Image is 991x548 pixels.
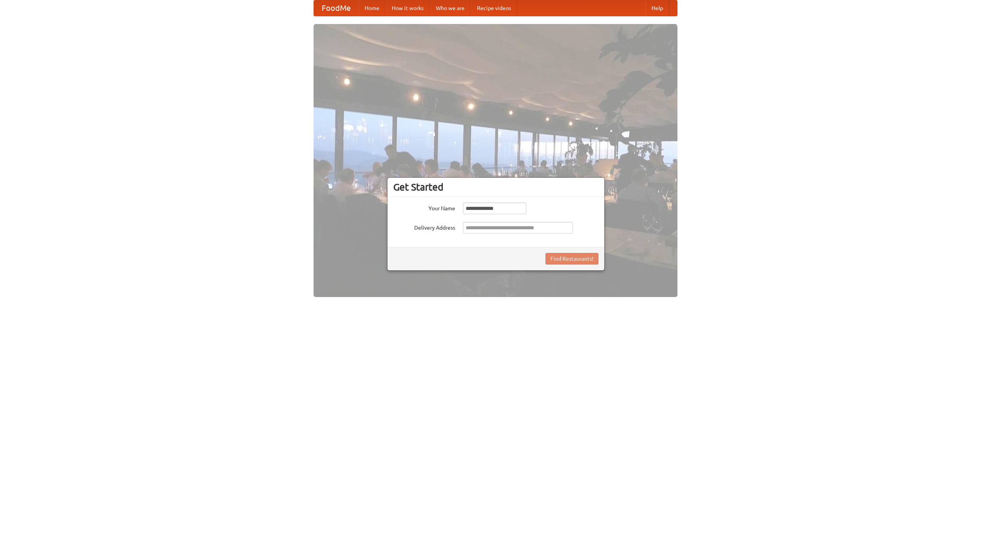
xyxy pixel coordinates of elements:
label: Your Name [393,203,455,212]
a: FoodMe [314,0,358,16]
a: Who we are [430,0,471,16]
a: Recipe videos [471,0,517,16]
a: Home [358,0,386,16]
a: Help [645,0,669,16]
button: Find Restaurants! [545,253,598,265]
h3: Get Started [393,181,598,193]
label: Delivery Address [393,222,455,232]
a: How it works [386,0,430,16]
